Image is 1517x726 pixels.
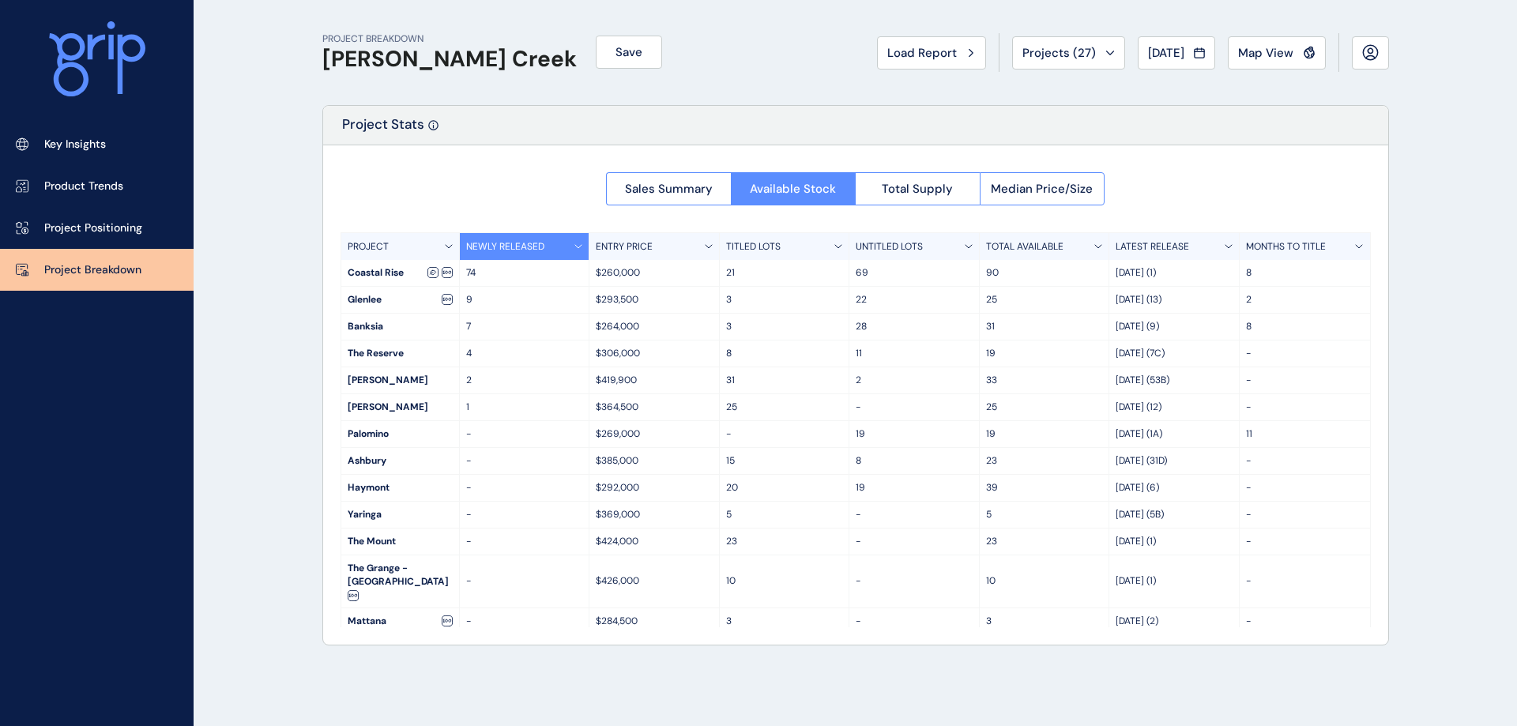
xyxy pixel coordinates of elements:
[466,508,583,521] p: -
[341,394,459,420] div: [PERSON_NAME]
[731,172,856,205] button: Available Stock
[986,508,1103,521] p: 5
[882,181,953,197] span: Total Supply
[726,293,843,307] p: 3
[348,240,389,254] p: PROJECT
[856,320,973,333] p: 28
[986,266,1103,280] p: 90
[466,266,583,280] p: 74
[596,347,713,360] p: $306,000
[986,615,1103,628] p: 3
[856,347,973,360] p: 11
[322,32,577,46] p: PROJECT BREAKDOWN
[856,481,973,495] p: 19
[341,448,459,474] div: Ashbury
[986,293,1103,307] p: 25
[726,401,843,414] p: 25
[1246,574,1364,588] p: -
[1148,45,1184,61] span: [DATE]
[341,314,459,340] div: Banksia
[986,454,1103,468] p: 23
[855,172,980,205] button: Total Supply
[726,574,843,588] p: 10
[980,172,1105,205] button: Median Price/Size
[1246,293,1364,307] p: 2
[1246,454,1364,468] p: -
[1246,266,1364,280] p: 8
[44,137,106,152] p: Key Insights
[1116,535,1233,548] p: [DATE] (1)
[596,320,713,333] p: $264,000
[466,374,583,387] p: 2
[1116,401,1233,414] p: [DATE] (12)
[986,401,1103,414] p: 25
[856,401,973,414] p: -
[341,287,459,313] div: Glenlee
[1246,240,1326,254] p: MONTHS TO TITLE
[856,535,973,548] p: -
[596,427,713,441] p: $269,000
[1238,45,1293,61] span: Map View
[1246,374,1364,387] p: -
[341,260,459,286] div: Coastal Rise
[726,320,843,333] p: 3
[726,266,843,280] p: 21
[1116,347,1233,360] p: [DATE] (7C)
[1116,454,1233,468] p: [DATE] (31D)
[1116,481,1233,495] p: [DATE] (6)
[1246,401,1364,414] p: -
[341,367,459,393] div: [PERSON_NAME]
[1116,240,1189,254] p: LATEST RELEASE
[466,574,583,588] p: -
[1116,320,1233,333] p: [DATE] (9)
[856,508,973,521] p: -
[856,454,973,468] p: 8
[596,36,662,69] button: Save
[856,293,973,307] p: 22
[726,374,843,387] p: 31
[887,45,957,61] span: Load Report
[1246,347,1364,360] p: -
[1138,36,1215,70] button: [DATE]
[726,615,843,628] p: 3
[856,374,973,387] p: 2
[726,535,843,548] p: 23
[1246,320,1364,333] p: 8
[856,615,973,628] p: -
[856,574,973,588] p: -
[750,181,836,197] span: Available Stock
[1116,615,1233,628] p: [DATE] (2)
[856,266,973,280] p: 69
[986,374,1103,387] p: 33
[991,181,1093,197] span: Median Price/Size
[986,427,1103,441] p: 19
[726,481,843,495] p: 20
[466,320,583,333] p: 7
[1246,508,1364,521] p: -
[986,574,1103,588] p: 10
[1116,427,1233,441] p: [DATE] (1A)
[1116,574,1233,588] p: [DATE] (1)
[342,115,424,145] p: Project Stats
[341,475,459,501] div: Haymont
[596,481,713,495] p: $292,000
[341,421,459,447] div: Palomino
[466,401,583,414] p: 1
[1116,293,1233,307] p: [DATE] (13)
[1116,374,1233,387] p: [DATE] (53B)
[596,240,653,254] p: ENTRY PRICE
[726,508,843,521] p: 5
[726,454,843,468] p: 15
[466,240,544,254] p: NEWLY RELEASED
[596,615,713,628] p: $284,500
[986,535,1103,548] p: 23
[596,401,713,414] p: $364,500
[596,535,713,548] p: $424,000
[341,502,459,528] div: Yaringa
[596,574,713,588] p: $426,000
[466,481,583,495] p: -
[615,44,642,60] span: Save
[341,608,459,634] div: Mattana
[596,454,713,468] p: $385,000
[341,529,459,555] div: The Mount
